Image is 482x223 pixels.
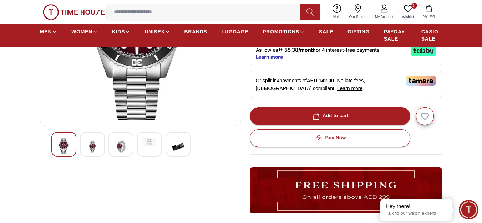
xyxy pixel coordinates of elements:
[347,25,370,38] a: GIFTING
[311,112,349,120] div: Add to cart
[345,3,371,21] a: Our Stores
[330,14,344,20] span: Help
[398,3,418,21] a: 0Wishlist
[144,25,170,38] a: UNISEX
[40,28,52,35] span: MEN
[57,138,70,154] img: Tornado Lumina Analog Men's Black Dial Analog Watch - T22001-SBSB
[172,138,184,155] img: Tornado Lumina Analog Men's Black Dial Analog Watch - T22001-SBSB
[250,71,442,98] div: Or split in 4 payments of - No late fees, [DEMOGRAPHIC_DATA] compliant!
[71,28,92,35] span: WOMEN
[144,28,164,35] span: UNISEX
[386,211,446,217] p: Talk to our watch expert!
[143,138,156,146] img: Tornado Lumina Analog Men's Black Dial Analog Watch - T22001-SBSB
[337,85,363,91] span: Learn more
[112,28,125,35] span: KIDS
[384,28,407,42] span: PAYDAY SALE
[418,4,439,20] button: My Bag
[307,78,334,83] span: AED 142.00
[263,28,299,35] span: PROMOTIONS
[71,25,98,38] a: WOMEN
[314,134,346,142] div: Buy Now
[222,28,249,35] span: LUGGAGE
[399,14,417,20] span: Wishlist
[112,25,130,38] a: KIDS
[184,28,207,35] span: BRANDS
[329,3,345,21] a: Help
[421,28,442,42] span: CASIO SALE
[411,3,417,9] span: 0
[40,25,57,38] a: MEN
[184,25,207,38] a: BRANDS
[347,28,370,35] span: GIFTING
[263,25,305,38] a: PROMOTIONS
[420,14,438,19] span: My Bag
[86,138,99,155] img: Tornado Lumina Analog Men's Black Dial Analog Watch - T22001-SBSB
[250,129,410,147] button: Buy Now
[386,203,446,210] div: Hey there!
[43,4,105,20] img: ...
[319,25,333,38] a: SALE
[250,167,442,213] img: ...
[421,25,442,45] a: CASIO SALE
[459,200,478,219] div: Chat Widget
[250,107,410,125] button: Add to cart
[319,28,333,35] span: SALE
[384,25,407,45] a: PAYDAY SALE
[372,14,396,20] span: My Account
[222,25,249,38] a: LUGGAGE
[406,76,436,86] img: Tamara
[115,138,127,155] img: Tornado Lumina Analog Men's Black Dial Analog Watch - T22001-SBSB
[346,14,369,20] span: Our Stores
